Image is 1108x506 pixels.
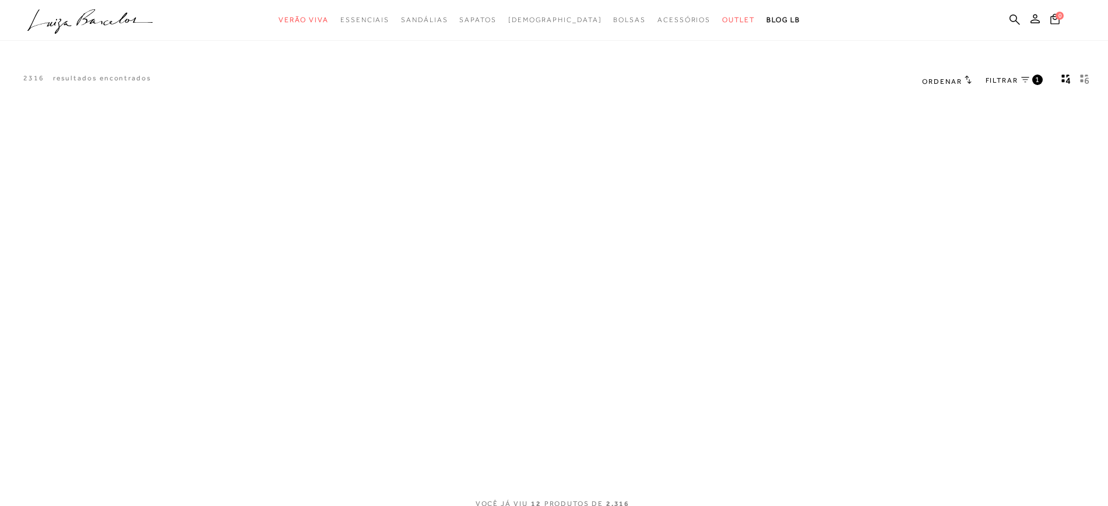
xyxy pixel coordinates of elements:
span: Verão Viva [279,16,329,24]
span: 1 [1035,75,1040,84]
button: Mostrar 4 produtos por linha [1058,73,1074,89]
span: Essenciais [340,16,389,24]
p: resultados encontrados [53,73,152,83]
a: categoryNavScreenReaderText [401,9,448,31]
span: BLOG LB [766,16,800,24]
span: Acessórios [657,16,710,24]
span: Bolsas [613,16,646,24]
button: gridText6Desc [1077,73,1093,89]
a: BLOG LB [766,9,800,31]
span: [DEMOGRAPHIC_DATA] [508,16,602,24]
span: FILTRAR [986,76,1018,86]
span: Ordenar [922,77,962,86]
a: categoryNavScreenReaderText [657,9,710,31]
span: 0 [1056,12,1064,20]
p: 2316 [23,73,44,83]
a: categoryNavScreenReaderText [613,9,646,31]
a: noSubCategoriesText [508,9,602,31]
a: categoryNavScreenReaderText [459,9,496,31]
a: categoryNavScreenReaderText [722,9,755,31]
a: categoryNavScreenReaderText [279,9,329,31]
a: categoryNavScreenReaderText [340,9,389,31]
span: Outlet [722,16,755,24]
button: 0 [1047,13,1063,29]
span: Sapatos [459,16,496,24]
span: Sandálias [401,16,448,24]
